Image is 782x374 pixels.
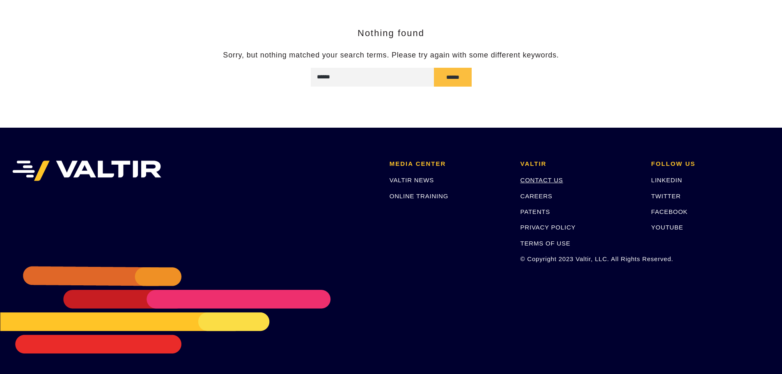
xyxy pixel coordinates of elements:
a: LINKEDIN [651,177,682,184]
a: CONTACT US [521,177,563,184]
h2: VALTIR [521,161,639,167]
a: TWITTER [651,193,681,200]
a: CAREERS [521,193,553,200]
a: TERMS OF USE [521,240,571,247]
p: Sorry, but nothing matched your search terms. Please try again with some different keywords. [151,50,631,60]
a: VALTIR NEWS [390,177,434,184]
h2: MEDIA CENTER [390,161,508,167]
h3: Nothing found [151,28,631,38]
a: YOUTUBE [651,224,683,231]
img: VALTIR [12,161,161,181]
a: FACEBOOK [651,208,688,215]
h2: FOLLOW US [651,161,770,167]
a: PRIVACY POLICY [521,224,576,231]
p: © Copyright 2023 Valtir, LLC. All Rights Reserved. [521,254,639,264]
a: PATENTS [521,208,550,215]
a: ONLINE TRAINING [390,193,448,200]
